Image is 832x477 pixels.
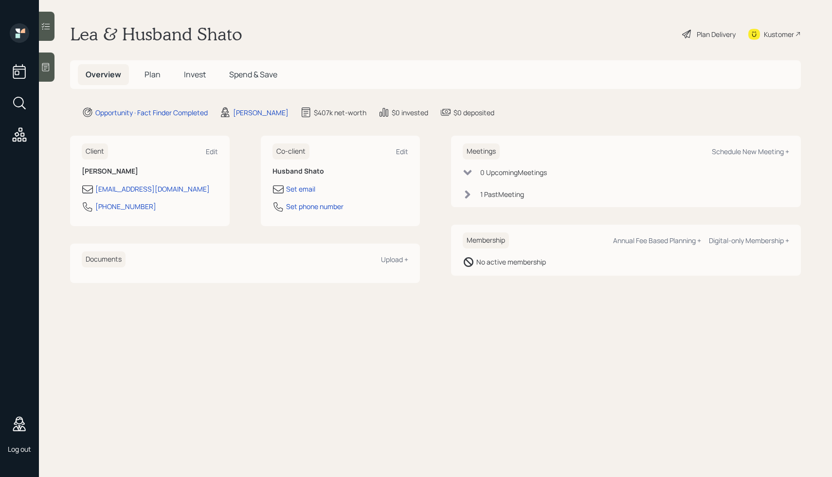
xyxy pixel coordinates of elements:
[453,107,494,118] div: $0 deposited
[463,232,509,248] h6: Membership
[697,29,736,39] div: Plan Delivery
[396,147,408,156] div: Edit
[95,184,210,194] div: [EMAIL_ADDRESS][DOMAIN_NAME]
[184,69,206,80] span: Invest
[712,147,789,156] div: Schedule New Meeting +
[476,257,546,267] div: No active membership
[392,107,428,118] div: $0 invested
[272,143,309,159] h6: Co-client
[463,143,500,159] h6: Meetings
[613,236,701,245] div: Annual Fee Based Planning +
[82,167,218,176] h6: [PERSON_NAME]
[95,107,208,118] div: Opportunity · Fact Finder Completed
[95,201,156,212] div: [PHONE_NUMBER]
[86,69,121,80] span: Overview
[480,167,547,177] div: 0 Upcoming Meeting s
[381,255,408,264] div: Upload +
[82,251,126,267] h6: Documents
[764,29,794,39] div: Kustomer
[70,23,242,45] h1: Lea & Husband Shato
[286,184,315,194] div: Set email
[233,107,289,118] div: [PERSON_NAME]
[206,147,218,156] div: Edit
[229,69,277,80] span: Spend & Save
[8,444,31,454] div: Log out
[314,107,366,118] div: $407k net-worth
[286,201,344,212] div: Set phone number
[82,143,108,159] h6: Client
[480,189,524,199] div: 1 Past Meeting
[272,167,409,176] h6: Husband Shato
[709,236,789,245] div: Digital-only Membership +
[145,69,161,80] span: Plan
